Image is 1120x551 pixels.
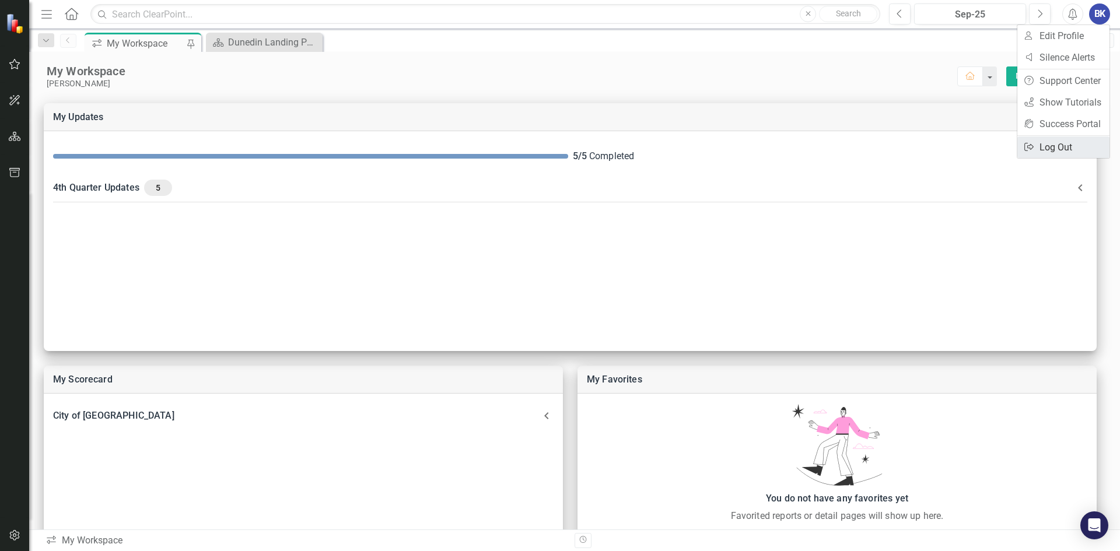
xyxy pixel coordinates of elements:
[1016,69,1097,83] a: Manage Workspaces
[53,180,1073,196] div: 4th Quarter Updates
[573,150,587,163] div: 5 / 5
[47,64,957,79] div: My Workspace
[587,374,642,385] a: My Favorites
[1017,25,1109,47] a: Edit Profile
[836,9,861,18] span: Search
[47,79,957,89] div: [PERSON_NAME]
[1089,3,1110,24] button: BK
[6,13,26,33] img: ClearPoint Strategy
[90,4,880,24] input: Search ClearPoint...
[573,150,1088,163] div: Completed
[45,534,566,548] div: My Workspace
[583,490,1091,507] div: You do not have any favorites yet
[1017,113,1109,135] a: Success Portal
[583,509,1091,523] div: Favorited reports or detail pages will show up here.
[149,183,167,193] span: 5
[1017,70,1109,92] a: Support Center
[53,111,104,122] a: My Updates
[53,408,540,424] div: City of [GEOGRAPHIC_DATA]
[44,173,1097,203] div: 4th Quarter Updates5
[819,6,877,22] button: Search
[228,35,320,50] div: Dunedin Landing Page
[1017,136,1109,158] a: Log Out
[1006,66,1106,86] div: split button
[209,35,320,50] a: Dunedin Landing Page
[914,3,1026,24] button: Sep-25
[918,8,1022,22] div: Sep-25
[44,403,563,429] div: City of [GEOGRAPHIC_DATA]
[1017,92,1109,113] a: Show Tutorials
[1006,66,1106,86] button: Manage Workspaces
[53,374,113,385] a: My Scorecard
[1080,511,1108,539] div: Open Intercom Messenger
[1017,47,1109,68] a: Silence Alerts
[107,36,184,51] div: My Workspace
